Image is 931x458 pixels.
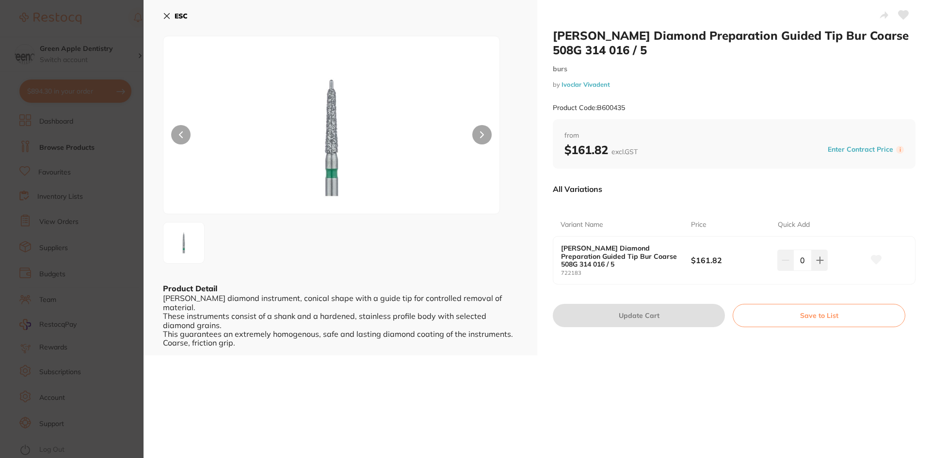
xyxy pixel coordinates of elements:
[561,270,691,276] small: 722183
[733,304,905,327] button: Save to List
[561,244,678,268] b: [PERSON_NAME] Diamond Preparation Guided Tip Bur Coarse 508G 314 016 / 5
[691,220,706,230] p: Price
[896,146,904,154] label: i
[564,142,638,157] b: $161.82
[553,28,915,57] h2: [PERSON_NAME] Diamond Preparation Guided Tip Bur Coarse 508G 314 016 / 5
[562,80,610,88] a: Ivoclar Vivadent
[553,184,602,194] p: All Variations
[553,104,625,112] small: Product Code: B600435
[691,255,769,266] b: $161.82
[166,225,201,260] img: LWpwZy04NzI5NA
[175,12,188,20] b: ESC
[231,61,433,214] img: LWpwZy04NzI5NA
[163,294,518,347] div: [PERSON_NAME] diamond instrument, conical shape with a guide tip for controlled removal of materi...
[553,81,915,88] small: by
[561,220,603,230] p: Variant Name
[825,145,896,154] button: Enter Contract Price
[163,284,217,293] b: Product Detail
[163,8,188,24] button: ESC
[564,131,904,141] span: from
[553,65,915,73] small: burs
[778,220,810,230] p: Quick Add
[611,147,638,156] span: excl. GST
[553,304,725,327] button: Update Cart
